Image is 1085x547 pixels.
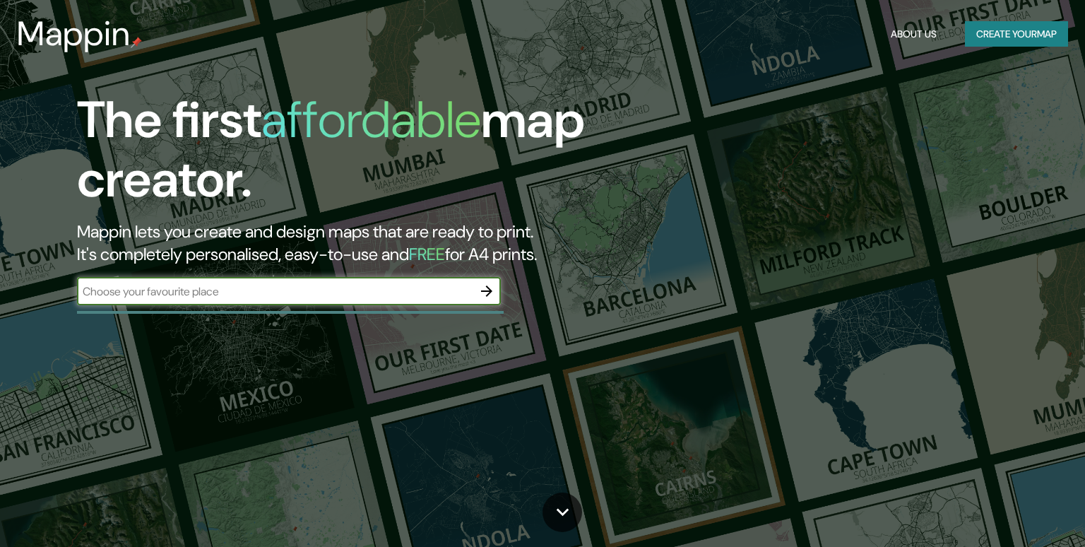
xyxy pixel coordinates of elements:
[409,243,445,265] h5: FREE
[77,220,619,266] h2: Mappin lets you create and design maps that are ready to print. It's completely personalised, eas...
[885,21,942,47] button: About Us
[261,87,481,153] h1: affordable
[17,14,131,54] h3: Mappin
[965,21,1068,47] button: Create yourmap
[131,37,142,48] img: mappin-pin
[77,283,473,300] input: Choose your favourite place
[77,90,619,220] h1: The first map creator.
